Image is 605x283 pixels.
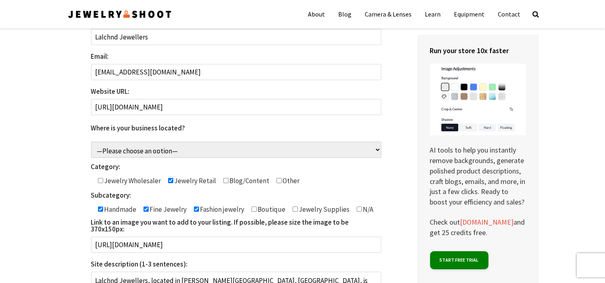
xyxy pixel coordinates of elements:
a: Contact [492,4,527,24]
a: Camera & Lenses [359,4,418,24]
img: Jewelry Photographer Bay Area - San Francisco | Nationwide via Mail [67,8,173,21]
span: Jewelry Retail [173,176,216,185]
span: Boutique [257,205,286,214]
span: Other [282,176,300,185]
b: Subcategory: [91,191,131,200]
p: Check out and get 25 credits free. [430,217,526,238]
b: Email: [91,52,109,61]
span: Blog/Content [229,176,270,185]
span: Handmade [103,205,137,214]
span: Fine Jewelry [149,205,187,214]
span: Jewelry Wholesaler [103,176,161,185]
b: Where is your business located? [91,124,185,132]
b: Site description (1-3 sentences): [91,260,188,269]
input: Website URL: [91,99,381,115]
span: Fashion jewelry [199,205,245,214]
input: Link to an image you want to add to your listing. If possible, please size the image to be 370x15... [91,237,381,253]
a: Start free trial [430,251,489,269]
span: N/A [362,205,374,214]
a: About [302,4,331,24]
a: Blog [333,4,358,24]
b: Link to an image you want to add to your listing. If possible, please size the image to be 370x15... [91,218,349,233]
b: Category: [91,162,121,171]
input: Email: [91,64,381,80]
a: Learn [419,4,447,24]
b: Website URL: [91,87,130,96]
a: Equipment [448,4,491,24]
input: Business name: [91,29,381,45]
h4: Run your store 10x faster [430,45,526,56]
p: AI tools to help you instantly remove backgrounds, generate polished product descriptions, craft ... [430,64,526,207]
a: [DOMAIN_NAME] [460,217,514,227]
span: Jewelry Supplies [298,205,350,214]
